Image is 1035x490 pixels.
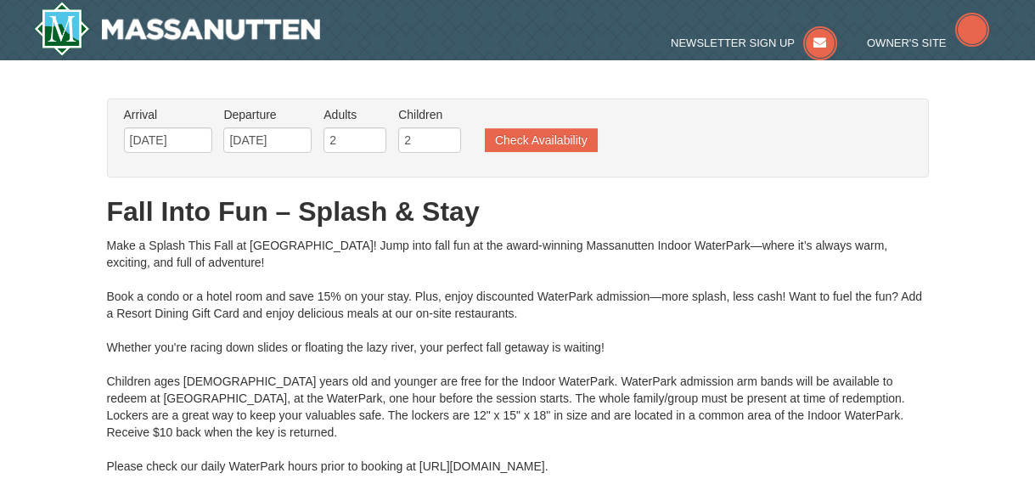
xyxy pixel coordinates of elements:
button: Check Availability [485,128,598,152]
label: Adults [323,106,386,123]
h1: Fall Into Fun – Splash & Stay [107,194,929,228]
label: Arrival [124,106,212,123]
a: Owner's Site [867,37,989,49]
a: Newsletter Sign Up [671,37,837,49]
span: Owner's Site [867,37,947,49]
label: Children [398,106,461,123]
span: Newsletter Sign Up [671,37,795,49]
img: Massanutten Resort Logo [34,2,321,56]
a: Massanutten Resort [34,2,321,56]
label: Departure [223,106,312,123]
